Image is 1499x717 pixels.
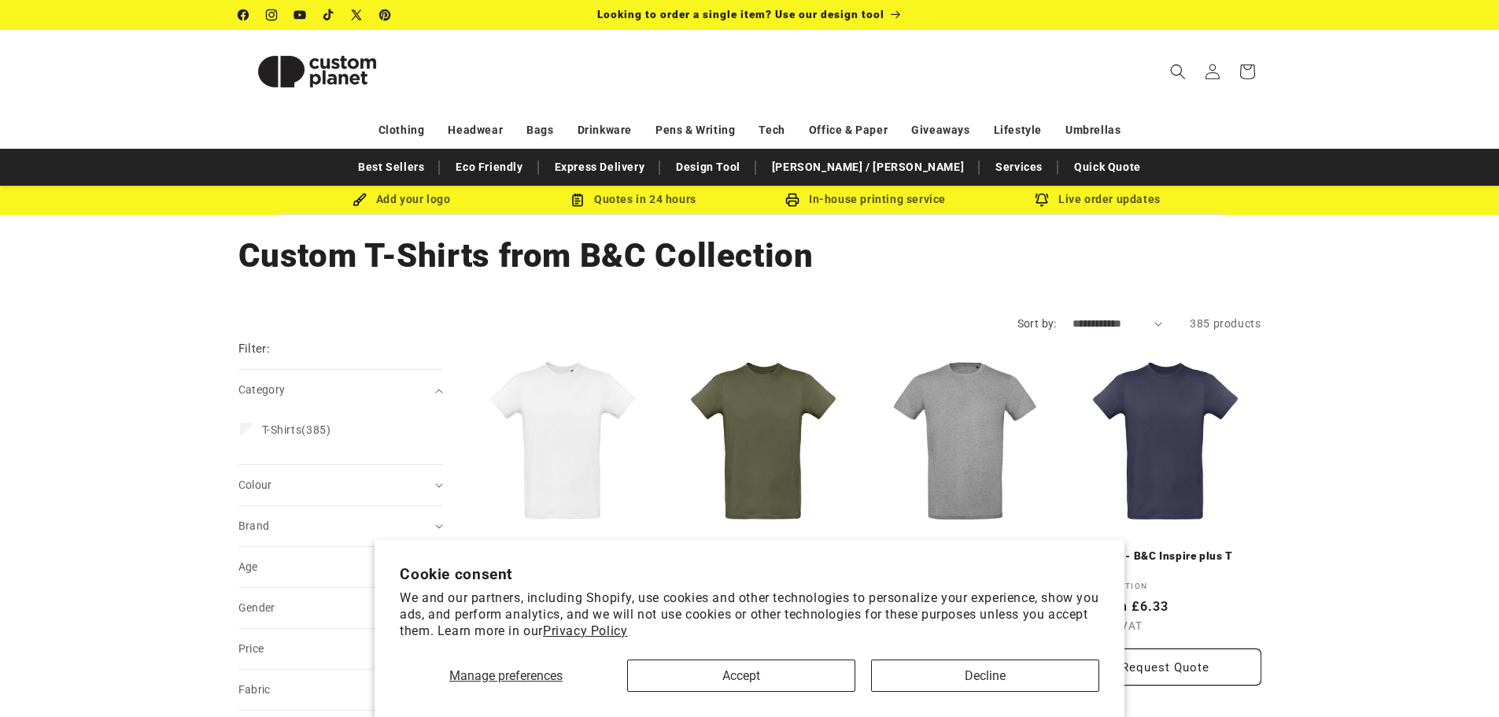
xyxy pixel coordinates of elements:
[238,601,275,614] span: Gender
[655,116,735,144] a: Pens & Writing
[238,383,286,396] span: Category
[448,153,530,181] a: Eco Friendly
[400,565,1099,583] h2: Cookie consent
[238,629,443,669] summary: Price
[286,190,518,209] div: Add your logo
[1017,317,1057,330] label: Sort by:
[526,116,553,144] a: Bags
[809,116,888,144] a: Office & Paper
[570,193,585,207] img: Order Updates Icon
[400,660,611,692] button: Manage preferences
[994,116,1042,144] a: Lifestyle
[238,670,443,710] summary: Fabric (0 selected)
[238,560,258,573] span: Age
[350,153,432,181] a: Best Sellers
[1069,549,1261,577] a: Navy Blue - B&C Inspire plus T /men
[1161,54,1195,89] summary: Search
[911,116,969,144] a: Giveaways
[238,479,272,491] span: Colour
[759,116,785,144] a: Tech
[547,153,653,181] a: Express Delivery
[1066,153,1149,181] a: Quick Quote
[750,190,982,209] div: In-house printing service
[785,193,799,207] img: In-house printing
[597,8,884,20] span: Looking to order a single item? Use our design tool
[238,588,443,628] summary: Gender (0 selected)
[238,642,264,655] span: Price
[988,153,1050,181] a: Services
[518,190,750,209] div: Quotes in 24 hours
[238,465,443,505] summary: Colour (0 selected)
[238,547,443,587] summary: Age (0 selected)
[1065,116,1121,144] a: Umbrellas
[543,623,627,638] a: Privacy Policy
[449,668,563,683] span: Manage preferences
[1069,649,1261,686] : Request Quote
[238,519,270,532] span: Brand
[238,340,271,358] h2: Filter:
[668,153,748,181] a: Design Tool
[1035,193,1049,207] img: Order updates
[627,660,855,692] button: Accept
[262,423,331,437] span: (385)
[448,116,503,144] a: Headwear
[232,30,401,113] a: Custom Planet
[982,190,1214,209] div: Live order updates
[578,116,632,144] a: Drinkware
[238,36,396,107] img: Custom Planet
[238,370,443,410] summary: Category (0 selected)
[378,116,425,144] a: Clothing
[871,660,1099,692] button: Decline
[1190,317,1261,330] span: 385 products
[400,590,1099,639] p: We and our partners, including Shopify, use cookies and other technologies to personalize your ex...
[764,153,972,181] a: [PERSON_NAME] / [PERSON_NAME]
[238,506,443,546] summary: Brand (0 selected)
[353,193,367,207] img: Brush Icon
[238,683,271,696] span: Fabric
[238,235,1261,277] h1: Custom T-Shirts from B&C Collection
[262,423,302,436] span: T-Shirts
